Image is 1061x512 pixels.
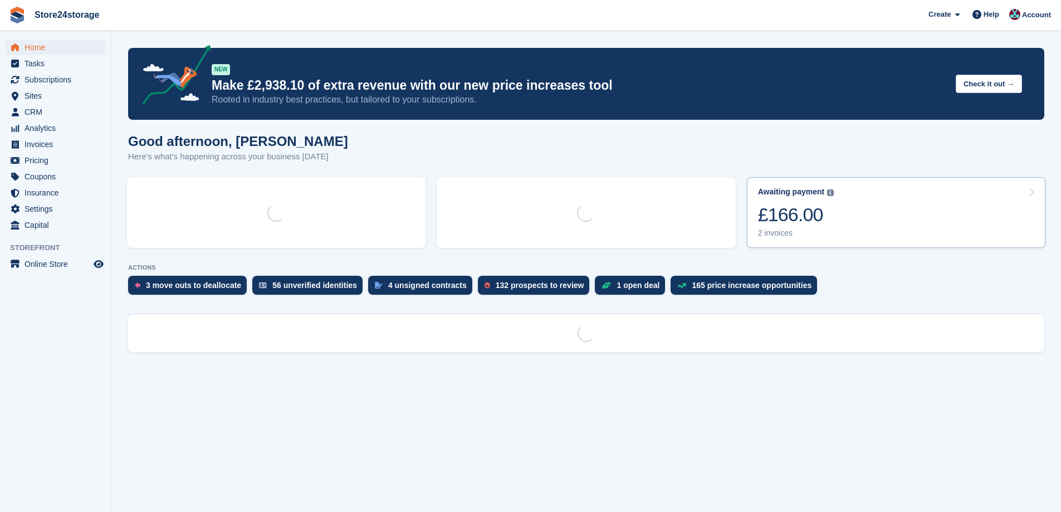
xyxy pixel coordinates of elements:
[956,75,1022,93] button: Check it out →
[388,281,467,290] div: 4 unsigned contracts
[6,120,105,136] a: menu
[758,203,834,226] div: £166.00
[6,185,105,201] a: menu
[25,120,91,136] span: Analytics
[128,134,348,149] h1: Good afternoon, [PERSON_NAME]
[758,228,834,238] div: 2 invoices
[128,276,252,300] a: 3 move outs to deallocate
[496,281,584,290] div: 132 prospects to review
[25,136,91,152] span: Invoices
[6,169,105,184] a: menu
[272,281,357,290] div: 56 unverified identities
[984,9,999,20] span: Help
[25,56,91,71] span: Tasks
[827,189,834,196] img: icon-info-grey-7440780725fd019a000dd9b08b2336e03edf1995a4989e88bcd33f0948082b44.svg
[30,6,104,24] a: Store24storage
[677,283,686,288] img: price_increase_opportunities-93ffe204e8149a01c8c9dc8f82e8f89637d9d84a8eef4429ea346261dce0b2c0.svg
[25,256,91,272] span: Online Store
[617,281,659,290] div: 1 open deal
[6,72,105,87] a: menu
[9,7,26,23] img: stora-icon-8386f47178a22dfd0bd8f6a31ec36ba5ce8667c1dd55bd0f319d3a0aa187defe.svg
[25,40,91,55] span: Home
[10,242,111,253] span: Storefront
[6,153,105,168] a: menu
[6,217,105,233] a: menu
[212,64,230,75] div: NEW
[602,281,611,289] img: deal-1b604bf984904fb50ccaf53a9ad4b4a5d6e5aea283cecdc64d6e3604feb123c2.svg
[133,45,211,109] img: price-adjustments-announcement-icon-8257ccfd72463d97f412b2fc003d46551f7dbcb40ab6d574587a9cd5c0d94...
[212,77,947,94] p: Make £2,938.10 of extra revenue with our new price increases tool
[375,282,383,289] img: contract_signature_icon-13c848040528278c33f63329250d36e43548de30e8caae1d1a13099fd9432cc5.svg
[259,282,267,289] img: verify_identity-adf6edd0f0f0b5bbfe63781bf79b02c33cf7c696d77639b501bdc392416b5a36.svg
[692,281,811,290] div: 165 price increase opportunities
[135,282,140,289] img: move_outs_to_deallocate_icon-f764333ba52eb49d3ac5e1228854f67142a1ed5810a6f6cc68b1a99e826820c5.svg
[758,187,825,197] div: Awaiting payment
[128,264,1044,271] p: ACTIONS
[6,40,105,55] a: menu
[478,276,595,300] a: 132 prospects to review
[671,276,823,300] a: 165 price increase opportunities
[25,169,91,184] span: Coupons
[25,88,91,104] span: Sites
[6,201,105,217] a: menu
[6,136,105,152] a: menu
[6,56,105,71] a: menu
[25,153,91,168] span: Pricing
[1022,9,1051,21] span: Account
[6,88,105,104] a: menu
[368,276,478,300] a: 4 unsigned contracts
[252,276,368,300] a: 56 unverified identities
[25,104,91,120] span: CRM
[6,104,105,120] a: menu
[25,201,91,217] span: Settings
[595,276,671,300] a: 1 open deal
[485,282,490,289] img: prospect-51fa495bee0391a8d652442698ab0144808aea92771e9ea1ae160a38d050c398.svg
[212,94,947,106] p: Rooted in industry best practices, but tailored to your subscriptions.
[146,281,241,290] div: 3 move outs to deallocate
[25,217,91,233] span: Capital
[128,150,348,163] p: Here's what's happening across your business [DATE]
[25,185,91,201] span: Insurance
[1009,9,1020,20] img: George
[25,72,91,87] span: Subscriptions
[92,257,105,271] a: Preview store
[6,256,105,272] a: menu
[928,9,951,20] span: Create
[747,177,1045,248] a: Awaiting payment £166.00 2 invoices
